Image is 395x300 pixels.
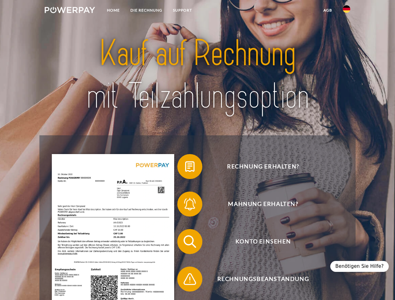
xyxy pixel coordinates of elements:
img: qb_bell.svg [182,196,198,212]
img: title-powerpay_de.svg [60,30,335,120]
button: Mahnung erhalten? [177,192,340,217]
img: logo-powerpay-white.svg [45,7,95,13]
span: Konto einsehen [186,229,340,254]
button: Konto einsehen [177,229,340,254]
img: qb_search.svg [182,234,198,249]
span: Rechnung erhalten? [186,154,340,179]
div: Benötigen Sie Hilfe? [330,261,389,272]
img: de [343,5,350,13]
a: SUPPORT [168,5,197,16]
a: DIE RECHNUNG [125,5,168,16]
img: qb_bill.svg [182,159,198,174]
span: Mahnung erhalten? [186,192,340,217]
img: qb_warning.svg [182,271,198,287]
a: Home [102,5,125,16]
button: Rechnungsbeanstandung [177,267,340,292]
button: Rechnung erhalten? [177,154,340,179]
a: agb [318,5,337,16]
span: Rechnungsbeanstandung [186,267,340,292]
